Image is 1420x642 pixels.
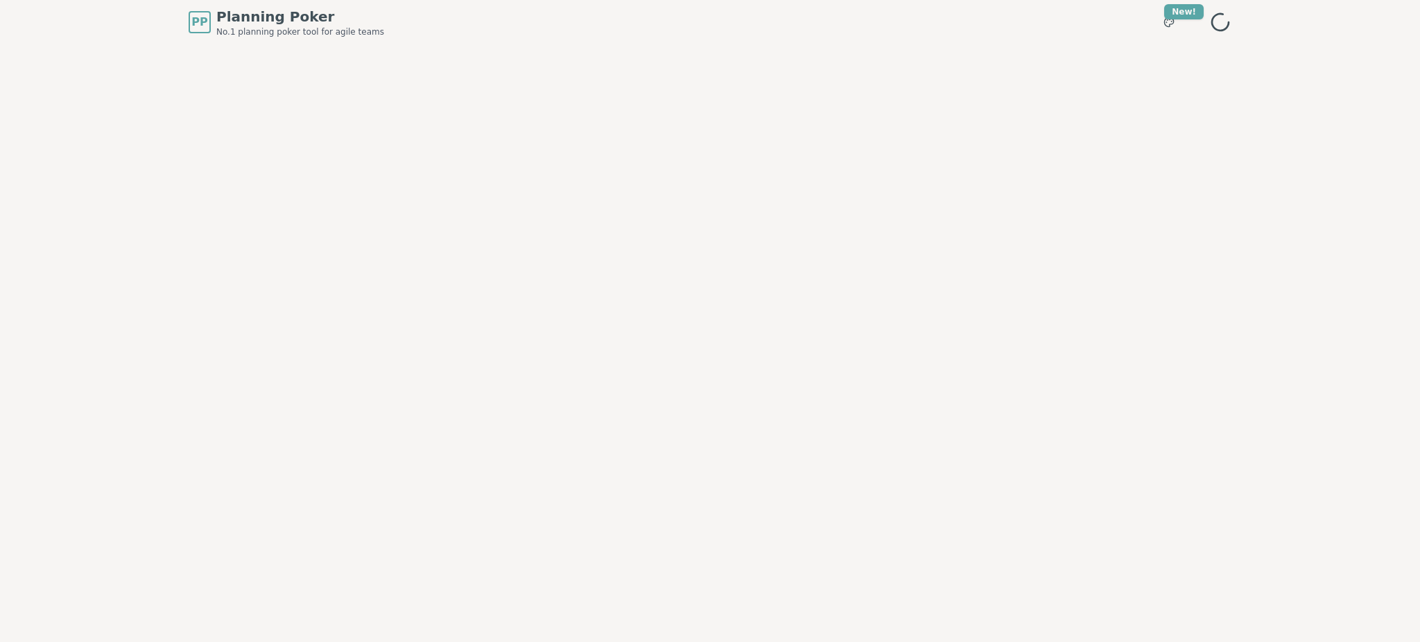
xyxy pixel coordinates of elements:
div: New! [1164,4,1204,19]
button: New! [1157,10,1181,35]
span: PP [191,14,207,31]
a: PPPlanning PokerNo.1 planning poker tool for agile teams [189,7,384,37]
span: Planning Poker [216,7,384,26]
span: No.1 planning poker tool for agile teams [216,26,384,37]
